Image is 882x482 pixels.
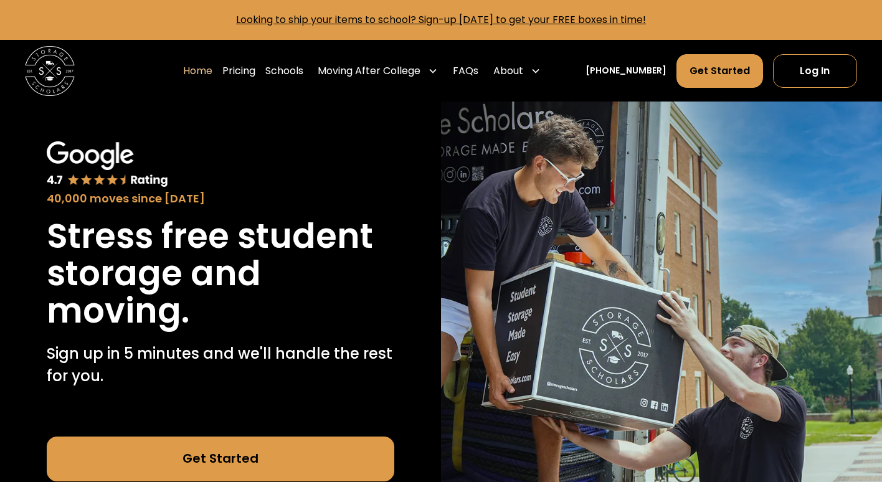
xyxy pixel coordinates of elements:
[47,437,394,481] a: Get Started
[586,64,666,77] a: [PHONE_NUMBER]
[47,343,394,387] p: Sign up in 5 minutes and we'll handle the rest for you.
[265,54,303,88] a: Schools
[318,64,420,78] div: Moving After College
[493,64,523,78] div: About
[25,46,75,96] img: Storage Scholars main logo
[47,141,168,188] img: Google 4.7 star rating
[47,217,394,330] h1: Stress free student storage and moving.
[25,46,75,96] a: home
[222,54,255,88] a: Pricing
[488,54,546,88] div: About
[47,191,394,207] div: 40,000 moves since [DATE]
[773,54,858,88] a: Log In
[453,54,478,88] a: FAQs
[236,12,646,27] a: Looking to ship your items to school? Sign-up [DATE] to get your FREE boxes in time!
[313,54,443,88] div: Moving After College
[676,54,763,88] a: Get Started
[183,54,212,88] a: Home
